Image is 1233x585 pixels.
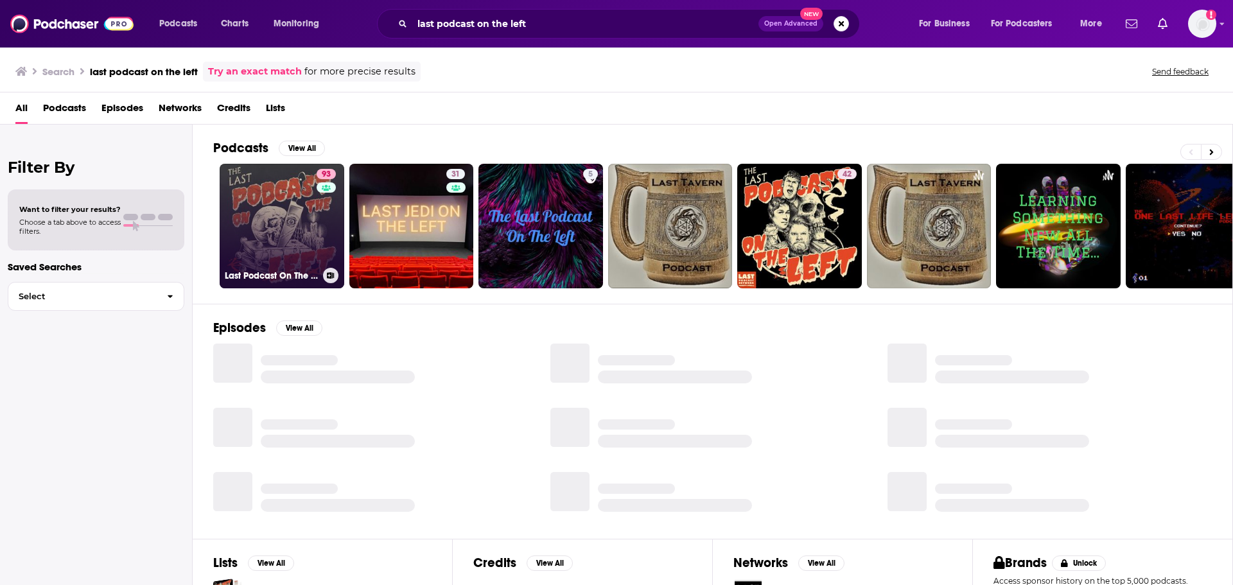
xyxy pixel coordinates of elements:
a: NetworksView All [733,555,844,571]
span: For Podcasters [991,15,1053,33]
a: Podcasts [43,98,86,124]
span: Select [8,292,157,301]
button: open menu [1071,13,1118,34]
a: Episodes [101,98,143,124]
button: open menu [265,13,336,34]
a: 5 [478,164,603,288]
a: Show notifications dropdown [1153,13,1173,35]
img: Podchaser - Follow, Share and Rate Podcasts [10,12,134,36]
span: 93 [322,168,331,181]
span: Logged in as dbartlett [1188,10,1216,38]
h2: Filter By [8,158,184,177]
a: ListsView All [213,555,294,571]
p: Saved Searches [8,261,184,273]
h2: Episodes [213,320,266,336]
button: Select [8,282,184,311]
h2: Brands [993,555,1047,571]
a: Show notifications dropdown [1121,13,1142,35]
a: 93 [317,169,336,179]
span: 5 [588,168,593,181]
button: Show profile menu [1188,10,1216,38]
span: Podcasts [159,15,197,33]
a: PodcastsView All [213,140,325,156]
h2: Credits [473,555,516,571]
h3: last podcast on the left [90,65,198,78]
a: Networks [159,98,202,124]
a: EpisodesView All [213,320,322,336]
svg: Add a profile image [1206,10,1216,20]
img: User Profile [1188,10,1216,38]
span: Monitoring [274,15,319,33]
div: Search podcasts, credits, & more... [389,9,872,39]
input: Search podcasts, credits, & more... [412,13,758,34]
span: Want to filter your results? [19,205,121,214]
button: View All [798,555,844,571]
h2: Lists [213,555,238,571]
button: View All [527,555,573,571]
a: Lists [266,98,285,124]
button: open menu [983,13,1071,34]
span: For Business [919,15,970,33]
button: View All [279,141,325,156]
h3: Search [42,65,74,78]
h2: Podcasts [213,140,268,156]
a: CreditsView All [473,555,573,571]
button: open menu [150,13,214,34]
a: 42 [837,169,857,179]
a: All [15,98,28,124]
span: Choose a tab above to access filters. [19,218,121,236]
a: Credits [217,98,250,124]
h2: Networks [733,555,788,571]
span: Charts [221,15,249,33]
button: open menu [910,13,986,34]
span: 31 [451,168,460,181]
a: 31 [349,164,474,288]
span: New [800,8,823,20]
a: 31 [446,169,465,179]
a: Try an exact match [208,64,302,79]
a: 5 [583,169,598,179]
button: Open AdvancedNew [758,16,823,31]
a: 42 [737,164,862,288]
a: Charts [213,13,256,34]
button: Unlock [1052,555,1106,571]
a: 93Last Podcast On The Left [220,164,344,288]
button: View All [248,555,294,571]
button: View All [276,320,322,336]
span: for more precise results [304,64,415,79]
button: Send feedback [1148,66,1212,77]
span: 42 [843,168,852,181]
h3: Last Podcast On The Left [225,270,318,281]
span: More [1080,15,1102,33]
span: Open Advanced [764,21,818,27]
